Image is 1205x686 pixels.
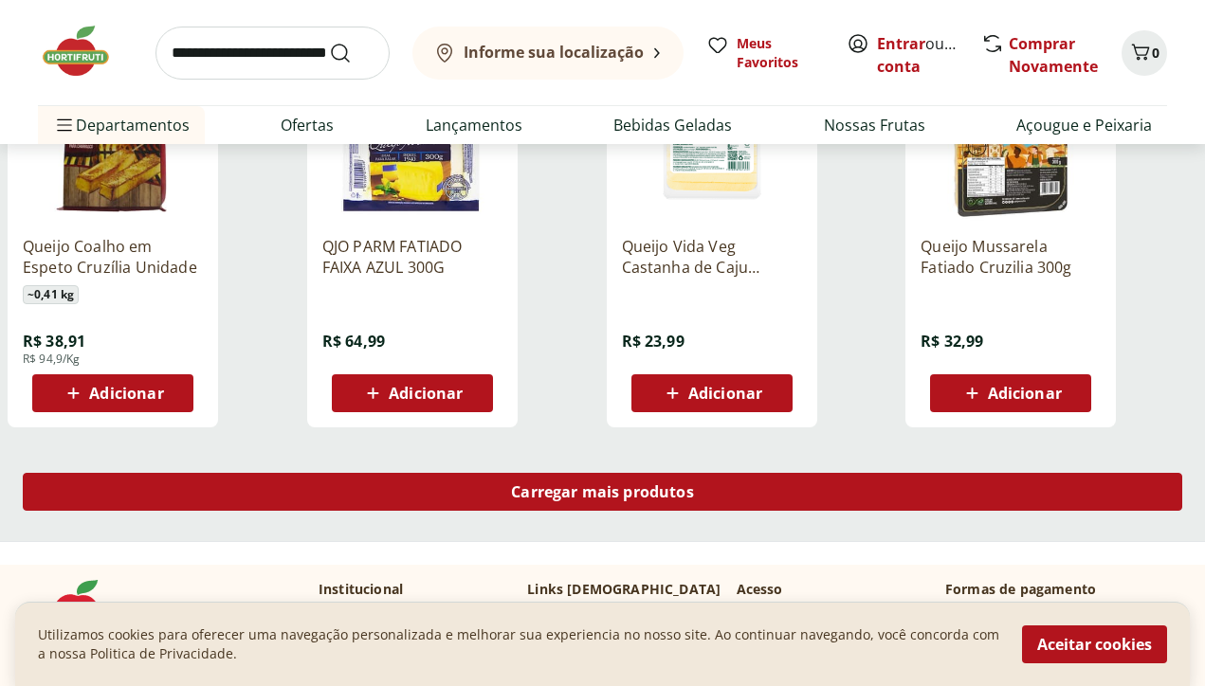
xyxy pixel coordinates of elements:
[464,42,644,63] b: Informe sua localização
[53,102,76,148] button: Menu
[38,580,133,637] img: Hortifruti
[322,331,385,352] span: R$ 64,99
[921,331,983,352] span: R$ 32,99
[329,42,374,64] button: Submit Search
[1009,33,1098,77] a: Comprar Novamente
[737,580,783,599] p: Acesso
[319,580,403,599] p: Institucional
[1152,44,1159,62] span: 0
[389,386,463,401] span: Adicionar
[877,33,981,77] a: Criar conta
[737,34,824,72] span: Meus Favoritos
[613,114,732,136] a: Bebidas Geladas
[32,374,193,412] button: Adicionar
[1122,30,1167,76] button: Carrinho
[877,32,961,78] span: ou
[511,484,694,499] span: Carregar mais produtos
[23,473,1182,518] a: Carregar mais produtos
[38,625,999,663] p: Utilizamos cookies para oferecer uma navegação personalizada e melhorar sua experiencia no nosso ...
[688,386,762,401] span: Adicionar
[322,236,502,278] a: QJO PARM FATIADO FAIXA AZUL 300G
[930,374,1091,412] button: Adicionar
[527,580,721,599] p: Links [DEMOGRAPHIC_DATA]
[824,114,925,136] a: Nossas Frutas
[38,23,133,80] img: Hortifruti
[988,386,1062,401] span: Adicionar
[23,331,85,352] span: R$ 38,91
[23,285,79,304] span: ~ 0,41 kg
[155,27,390,80] input: search
[1022,625,1167,663] button: Aceitar cookies
[412,27,684,80] button: Informe sua localização
[23,352,81,367] span: R$ 94,9/Kg
[945,580,1167,599] p: Formas de pagamento
[877,33,925,54] a: Entrar
[53,102,190,148] span: Departamentos
[426,114,522,136] a: Lançamentos
[281,114,334,136] a: Ofertas
[23,236,203,278] a: Queijo Coalho em Espeto Cruzília Unidade
[921,236,1101,278] a: Queijo Mussarela Fatiado Cruzilia 300g
[622,331,685,352] span: R$ 23,99
[332,374,493,412] button: Adicionar
[89,386,163,401] span: Adicionar
[706,34,824,72] a: Meus Favoritos
[631,374,793,412] button: Adicionar
[622,236,802,278] a: Queijo Vida Veg Castanha de Caju Muçarela Fatiada 150g
[1016,114,1152,136] a: Açougue e Peixaria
